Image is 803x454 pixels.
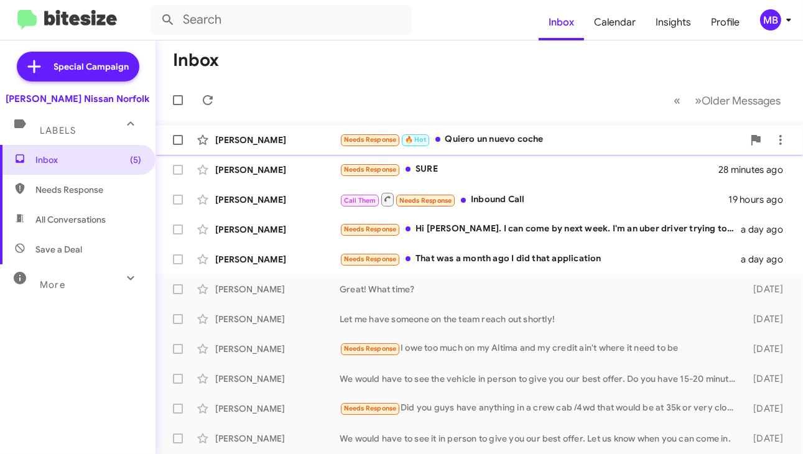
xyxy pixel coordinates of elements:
[54,60,129,73] span: Special Campaign
[405,136,426,144] span: 🔥 Hot
[742,432,793,445] div: [DATE]
[340,222,741,236] div: Hi [PERSON_NAME]. I can come by next week. I'm an uber driver trying to go full time. I need a be...
[215,164,340,176] div: [PERSON_NAME]
[215,373,340,385] div: [PERSON_NAME]
[750,9,789,30] button: MB
[344,404,397,412] span: Needs Response
[215,283,340,295] div: [PERSON_NAME]
[340,132,743,147] div: Quiero un nuevo coche
[6,93,150,105] div: [PERSON_NAME] Nissan Norfolk
[40,279,65,290] span: More
[741,223,793,236] div: a day ago
[151,5,412,35] input: Search
[215,402,340,415] div: [PERSON_NAME]
[742,343,793,355] div: [DATE]
[742,283,793,295] div: [DATE]
[340,252,741,266] div: That was a month ago I did that application
[340,283,742,295] div: Great! What time?
[344,255,397,263] span: Needs Response
[40,125,76,136] span: Labels
[344,136,397,144] span: Needs Response
[539,4,584,40] a: Inbox
[340,192,728,207] div: Inbound Call
[702,94,781,108] span: Older Messages
[215,432,340,445] div: [PERSON_NAME]
[760,9,781,30] div: MB
[35,213,106,226] span: All Conversations
[340,432,742,445] div: We would have to see it in person to give you our best offer. Let us know when you can come in.
[215,193,340,206] div: [PERSON_NAME]
[344,345,397,353] span: Needs Response
[674,93,680,108] span: «
[742,373,793,385] div: [DATE]
[741,253,793,266] div: a day ago
[35,183,141,196] span: Needs Response
[340,373,742,385] div: We would have to see the vehicle in person to give you our best offer. Do you have 15-20 minutes ...
[340,313,742,325] div: Let me have someone on the team reach out shortly!
[646,4,701,40] a: Insights
[344,225,397,233] span: Needs Response
[399,197,452,205] span: Needs Response
[173,50,219,70] h1: Inbox
[340,162,718,177] div: SURE
[35,243,82,256] span: Save a Deal
[742,402,793,415] div: [DATE]
[687,88,788,113] button: Next
[215,313,340,325] div: [PERSON_NAME]
[666,88,688,113] button: Previous
[728,193,793,206] div: 19 hours ago
[701,4,750,40] a: Profile
[130,154,141,166] span: (5)
[215,343,340,355] div: [PERSON_NAME]
[35,154,141,166] span: Inbox
[584,4,646,40] a: Calendar
[215,223,340,236] div: [PERSON_NAME]
[667,88,788,113] nav: Page navigation example
[215,134,340,146] div: [PERSON_NAME]
[340,401,742,415] div: Did you guys have anything in a crew cab /4wd that would be at 35k or very close
[695,93,702,108] span: »
[344,197,376,205] span: Call Them
[344,165,397,174] span: Needs Response
[17,52,139,81] a: Special Campaign
[742,313,793,325] div: [DATE]
[718,164,793,176] div: 28 minutes ago
[340,341,742,356] div: I owe too much on my Altima and my credit ain't where it need to be
[215,253,340,266] div: [PERSON_NAME]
